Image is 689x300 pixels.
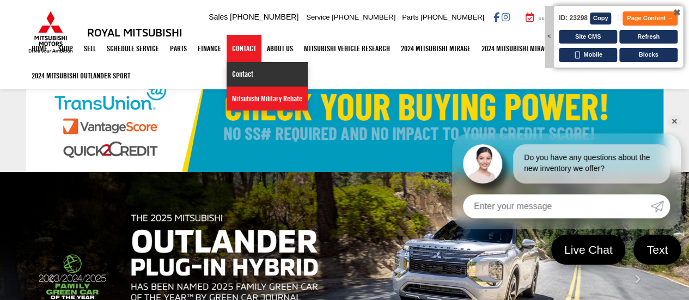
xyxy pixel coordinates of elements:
[192,35,227,62] a: Finance
[590,13,612,25] button: Copy
[395,35,476,62] a: 2024 Mitsubishi Mirage
[517,12,566,23] a: Service
[227,35,261,62] a: Contact
[332,13,395,21] span: [PHONE_NUMBER]
[227,62,308,87] a: Contact
[261,35,298,62] a: About Us
[633,235,681,265] a: Text
[559,242,618,257] span: Live Chat
[101,35,164,62] a: Schedule Service: Opens in a new tab
[513,144,670,183] div: Do you have any questions about the new inventory we offer?
[420,13,484,21] span: [PHONE_NUMBER]
[26,11,75,53] img: Mitsubishi
[306,13,330,21] span: Service
[402,13,418,21] span: Parts
[551,235,626,265] a: Live Chat
[26,62,136,89] a: 2024 Mitsubishi Outlander SPORT
[78,35,101,62] a: Sell
[164,35,192,62] a: Parts: Opens in a new tab
[26,63,663,172] img: Check Your Buying Power
[539,16,558,21] span: Service
[559,14,588,23] span: ID: 23298
[623,11,678,26] button: Page Content →
[559,30,617,44] button: Site CMS
[53,35,78,62] a: Shop
[559,48,617,62] button: Mobile
[619,30,678,44] button: Refresh
[463,144,502,183] img: Agent profile photo
[26,35,53,62] a: Home
[463,194,650,218] input: Enter your message
[87,26,182,38] h3: Royal Mitsubishi
[209,13,228,21] span: Sales
[227,87,308,111] a: Mitsubishi Military Rebate
[673,9,680,17] span: ✖
[619,48,678,62] button: Blocks
[545,6,553,68] div: <
[641,242,673,257] span: Text
[476,35,565,62] a: 2024 Mitsubishi Mirage G4
[650,194,670,218] a: Submit
[298,35,395,62] a: Mitsubishi Vehicle Research
[502,13,510,21] a: Instagram: Click to visit our Instagram page
[493,13,499,21] a: Facebook: Click to visit our Facebook page
[230,13,298,21] span: [PHONE_NUMBER]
